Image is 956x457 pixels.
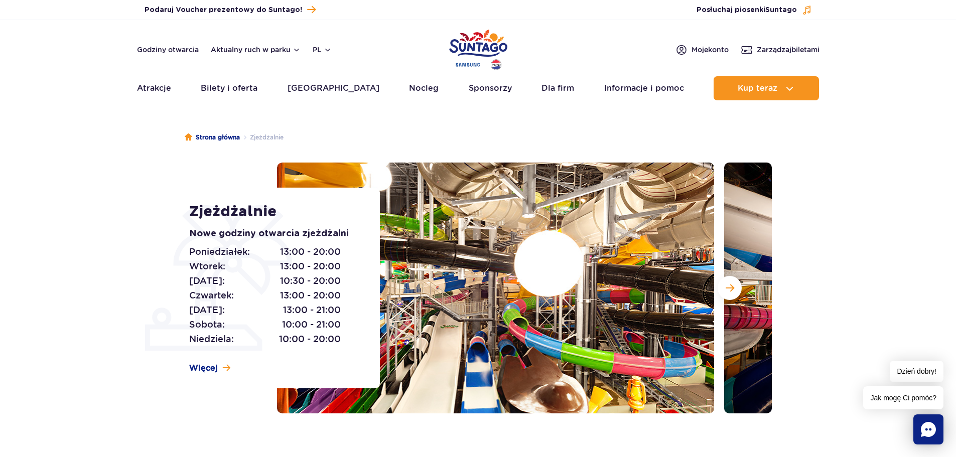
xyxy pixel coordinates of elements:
[211,46,301,54] button: Aktualny ruch w parku
[189,274,225,288] span: [DATE]:
[189,332,234,346] span: Niedziela:
[692,45,729,55] span: Moje konto
[313,45,332,55] button: pl
[189,245,250,259] span: Poniedziałek:
[541,76,574,100] a: Dla firm
[240,132,284,142] li: Zjeżdżalnie
[765,7,797,14] span: Suntago
[280,259,341,273] span: 13:00 - 20:00
[714,76,819,100] button: Kup teraz
[757,45,820,55] span: Zarządzaj biletami
[718,276,742,300] button: Następny slajd
[913,414,943,444] div: Chat
[469,76,512,100] a: Sponsorzy
[137,76,171,100] a: Atrakcje
[738,84,777,93] span: Kup teraz
[697,5,797,15] span: Posłuchaj piosenki
[189,288,234,302] span: Czwartek:
[201,76,257,100] a: Bilety i oferta
[283,303,341,317] span: 13:00 - 21:00
[189,227,357,241] p: Nowe godziny otwarcia zjeżdżalni
[189,318,225,332] span: Sobota:
[604,76,684,100] a: Informacje i pomoc
[137,45,199,55] a: Godziny otwarcia
[697,5,812,15] button: Posłuchaj piosenkiSuntago
[890,361,943,382] span: Dzień dobry!
[675,44,729,56] a: Mojekonto
[145,5,302,15] span: Podaruj Voucher prezentowy do Suntago!
[280,288,341,302] span: 13:00 - 20:00
[189,303,225,317] span: [DATE]:
[449,25,507,71] a: Park of Poland
[280,274,341,288] span: 10:30 - 20:00
[189,363,230,374] a: Więcej
[282,318,341,332] span: 10:00 - 21:00
[741,44,820,56] a: Zarządzajbiletami
[409,76,439,100] a: Nocleg
[145,3,316,17] a: Podaruj Voucher prezentowy do Suntago!
[189,203,357,221] h1: Zjeżdżalnie
[189,363,218,374] span: Więcej
[185,132,240,142] a: Strona główna
[189,259,225,273] span: Wtorek:
[288,76,379,100] a: [GEOGRAPHIC_DATA]
[280,245,341,259] span: 13:00 - 20:00
[279,332,341,346] span: 10:00 - 20:00
[863,386,943,409] span: Jak mogę Ci pomóc?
